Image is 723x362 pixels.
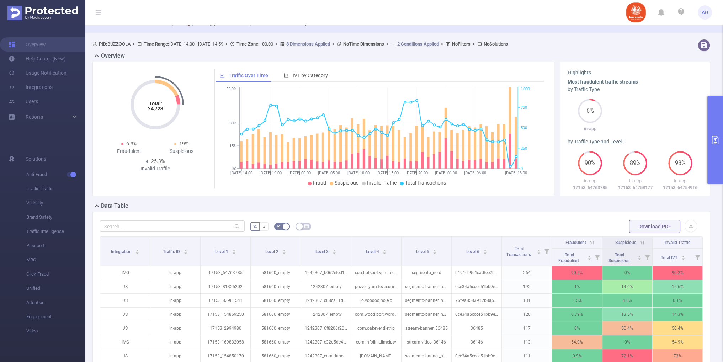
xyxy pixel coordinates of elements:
p: 117 [502,321,552,335]
h3: Highlights [568,69,703,76]
p: 581660_empty [251,321,301,335]
p: in-app [568,177,613,185]
span: Anti-Fraud [26,167,85,182]
a: Usage Notification [9,66,67,80]
span: > [131,41,137,47]
span: > [223,41,230,47]
span: Visibility [26,196,85,210]
i: icon: caret-up [587,255,591,257]
span: Level 1 [215,249,229,254]
span: Total Transactions [405,180,446,186]
div: Sort [184,249,188,253]
i: Filter menu [692,249,702,266]
span: Passport [26,239,85,253]
button: Download PDF [629,220,680,233]
tspan: 53.9% [226,87,236,92]
p: in-app [150,294,200,307]
div: Sort [382,249,387,253]
p: 76f9a8583912b8a5c2d6cf23cd003642 [452,294,501,307]
i: icon: table [304,224,309,228]
span: 90% [578,160,602,166]
tspan: [DATE] 01:00 [435,171,457,175]
tspan: 0% [232,166,236,171]
p: com.wood.bolt.wordle.screw.nuts.puzzle [351,308,401,321]
tspan: [DATE] 00:00 [289,171,311,175]
i: icon: caret-down [681,257,685,259]
a: Overview [9,37,46,52]
p: 0% [552,321,602,335]
a: Reports [26,110,43,124]
i: icon: user [92,42,99,46]
tspan: [DATE] 19:00 [260,171,282,175]
p: 13.5% [602,308,652,321]
tspan: [DATE] 20:00 [406,171,428,175]
span: Level 2 [265,249,280,254]
span: Engagement [26,310,85,324]
span: Invalid Traffic [26,182,85,196]
i: icon: caret-down [135,251,139,254]
span: Suspicious [335,180,358,186]
span: > [384,41,391,47]
p: 1242307_empty [301,280,351,293]
span: Click Fraud [26,267,85,281]
span: Solutions [26,152,46,166]
i: icon: line-chart [220,73,225,78]
p: b191eb9c4cadfee2b386462515171da6 [452,266,501,280]
i: icon: caret-up [232,249,236,251]
i: icon: caret-up [184,249,188,251]
p: in-app [150,321,200,335]
p: 581660_empty [251,294,301,307]
span: AG [702,5,708,20]
u: 8 Dimensions Applied [286,41,330,47]
p: in-app [150,266,200,280]
p: 1242307_b062efed159d9084 [301,266,351,280]
p: 1242307_empty [301,308,351,321]
tspan: [DATE] 05:00 [318,171,340,175]
div: Sort [282,249,286,253]
i: icon: bg-colors [277,224,281,228]
tspan: 1,000 [521,87,530,92]
div: Sort [681,255,685,259]
span: Fraudulent [565,240,586,245]
p: 50.4% [653,321,702,335]
b: PID: [99,41,107,47]
span: BUZZOOLA [DATE] 14:00 - [DATE] 14:59 +00:00 [92,41,508,47]
i: Filter menu [542,237,552,266]
i: Filter menu [592,249,602,266]
i: icon: caret-up [483,249,487,251]
i: icon: caret-down [333,251,336,254]
i: icon: caret-down [433,251,437,254]
i: icon: caret-down [184,251,188,254]
span: Total Transactions [506,246,532,257]
p: 581660_empty [251,266,301,280]
p: 581660_empty [251,335,301,349]
span: 19% [179,141,188,147]
div: Suspicious [155,148,208,155]
div: Sort [432,249,437,253]
span: Level 6 [466,249,480,254]
div: Sort [483,249,487,253]
tspan: 30% [229,121,236,126]
tspan: Total: [149,101,162,106]
p: 17153_64758177 [613,184,658,191]
p: 0ce34a5ccce51bb9e378f2acdc65fa1e [452,308,501,321]
tspan: [DATE] 14:00 [230,171,252,175]
span: Brand Safety [26,210,85,224]
p: IMG [100,266,150,280]
p: 14.6% [602,280,652,293]
span: Suspicious [615,240,636,245]
div: by Traffic Type and Level 1 [568,138,703,145]
p: 36485 [452,321,501,335]
i: icon: caret-down [383,251,387,254]
i: icon: caret-up [637,255,641,257]
tspan: 15% [229,144,236,148]
p: JS [100,321,150,335]
i: icon: caret-up [383,249,387,251]
span: IVT by Category [293,73,328,78]
b: No Solutions [484,41,508,47]
p: con.hotspot.vpn.free.master [351,266,401,280]
p: in-app [613,177,658,185]
p: 581660_empty [251,308,301,321]
span: Fraud [313,180,326,186]
p: 90.2% [653,266,702,280]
